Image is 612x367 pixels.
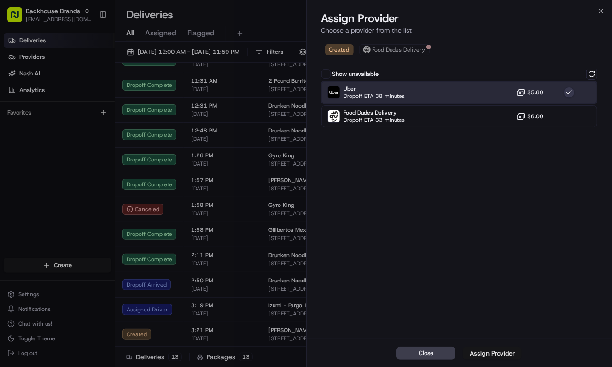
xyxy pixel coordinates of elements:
[18,168,26,176] img: 1736555255976-a54dd68f-1ca7-489b-9aae-adbdc363a1c4
[9,88,26,105] img: 1736555255976-a54dd68f-1ca7-489b-9aae-adbdc363a1c4
[516,88,543,97] button: $5.60
[321,26,598,35] p: Choose a provider from the list
[363,46,371,53] img: food_dudes.png
[329,46,350,53] span: Created
[41,88,151,97] div: Start new chat
[74,202,152,219] a: 💻API Documentation
[76,168,80,175] span: •
[18,206,70,215] span: Knowledge Base
[71,143,90,150] span: [DATE]
[328,110,340,122] img: Food Dudes Delivery
[344,85,405,92] span: Uber
[29,168,75,175] span: [PERSON_NAME]
[78,207,85,214] div: 💻
[24,60,152,69] input: Clear
[9,120,62,127] div: Past conversations
[9,207,17,214] div: 📗
[82,168,100,175] span: [DATE]
[9,37,168,52] p: Welcome 👋
[527,113,543,120] span: $6.00
[6,202,74,219] a: 📗Knowledge Base
[19,88,36,105] img: 9188753566659_6852d8bf1fb38e338040_72.png
[373,46,425,53] span: Food Dudes Delivery
[396,347,455,360] button: Close
[359,44,430,55] button: Food Dudes Delivery
[463,347,522,360] button: Assign Provider
[325,44,354,55] button: Created
[29,143,64,150] span: FDD Support
[65,228,111,235] a: Powered byPylon
[41,97,127,105] div: We're available if you need us!
[344,92,405,100] span: Dropoff ETA 38 minutes
[9,159,24,174] img: Asif Zaman Khan
[9,134,24,149] img: FDD Support
[527,89,543,96] span: $5.60
[321,11,598,26] h2: Assign Provider
[344,116,405,124] span: Dropoff ETA 33 minutes
[419,349,433,357] span: Close
[344,109,405,116] span: Food Dudes Delivery
[328,86,340,98] img: Uber
[470,349,515,358] div: Assign Provider
[332,70,379,78] label: Show unavailable
[143,118,168,129] button: See all
[92,229,111,235] span: Pylon
[87,206,148,215] span: API Documentation
[9,10,28,28] img: Nash
[157,91,168,102] button: Start new chat
[66,143,69,150] span: •
[516,112,543,121] button: $6.00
